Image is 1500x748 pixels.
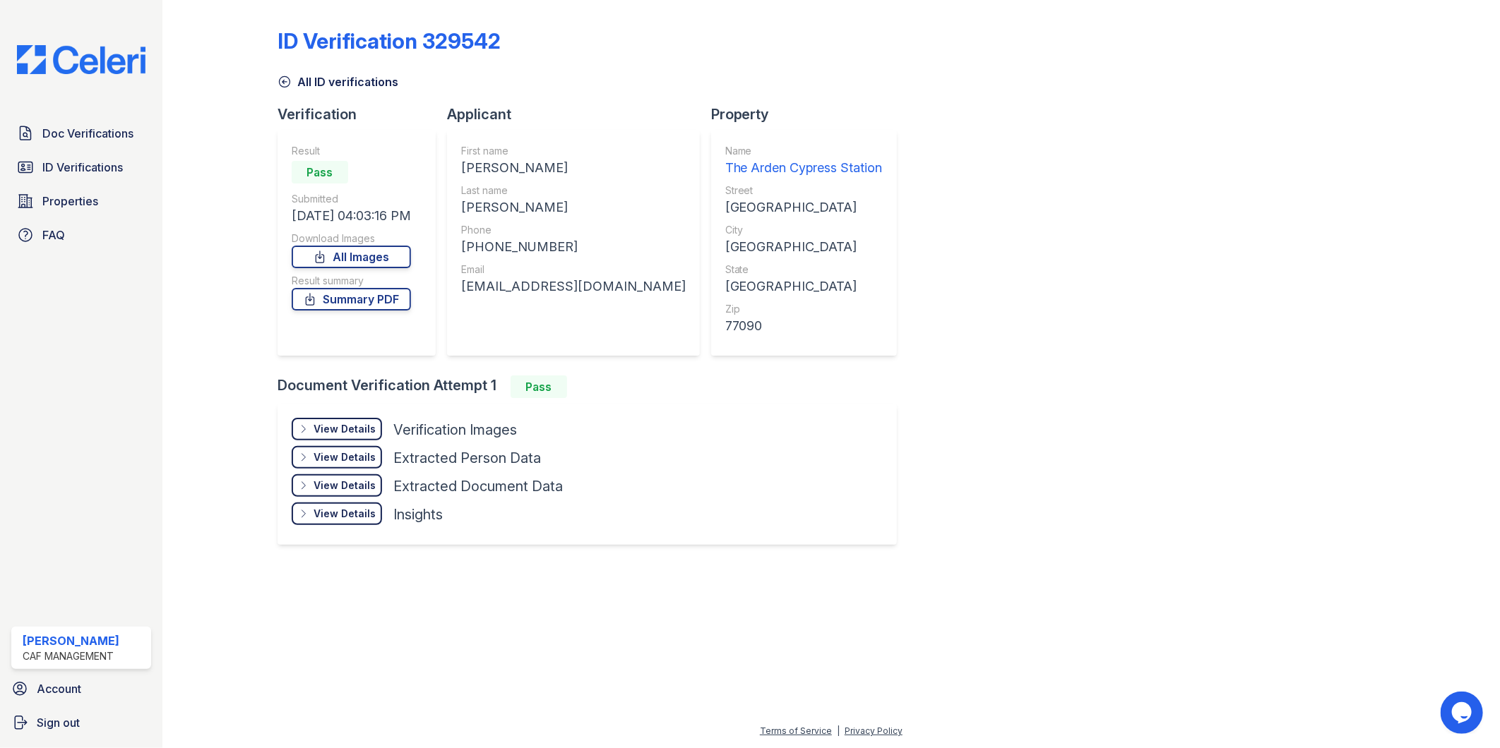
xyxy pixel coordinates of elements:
[725,223,883,237] div: City
[393,476,563,496] div: Extracted Document Data
[37,714,80,731] span: Sign out
[511,375,567,398] div: Pass
[461,223,686,237] div: Phone
[314,450,376,464] div: View Details
[11,187,151,215] a: Properties
[6,708,157,737] a: Sign out
[278,28,501,54] div: ID Verification 329542
[725,144,883,178] a: Name The Arden Cypress Station
[23,649,119,663] div: CAF Management
[11,221,151,249] a: FAQ
[292,206,411,226] div: [DATE] 04:03:16 PM
[42,125,133,142] span: Doc Verifications
[461,158,686,178] div: [PERSON_NAME]
[393,448,541,468] div: Extracted Person Data
[845,725,903,736] a: Privacy Policy
[725,302,883,316] div: Zip
[11,153,151,181] a: ID Verifications
[6,675,157,703] a: Account
[393,505,443,524] div: Insights
[725,263,883,277] div: State
[725,277,883,296] div: [GEOGRAPHIC_DATA]
[447,104,711,124] div: Applicant
[6,45,157,74] img: CE_Logo_Blue-a8612792a0a2168367f1c8372b55b34899dd931a85d93a1a3d3e32e68fde9ad4.png
[292,246,411,268] a: All Images
[292,144,411,158] div: Result
[314,478,376,493] div: View Details
[292,274,411,288] div: Result summary
[461,237,686,257] div: [PHONE_NUMBER]
[278,104,447,124] div: Verification
[837,725,840,736] div: |
[725,158,883,178] div: The Arden Cypress Station
[42,193,98,210] span: Properties
[725,198,883,217] div: [GEOGRAPHIC_DATA]
[42,227,65,243] span: FAQ
[1441,692,1486,734] iframe: chat widget
[314,507,376,521] div: View Details
[42,159,123,176] span: ID Verifications
[314,422,376,436] div: View Details
[725,237,883,257] div: [GEOGRAPHIC_DATA]
[278,375,908,398] div: Document Verification Attempt 1
[37,680,81,697] span: Account
[292,231,411,246] div: Download Images
[711,104,908,124] div: Property
[292,288,411,310] a: Summary PDF
[278,73,398,90] a: All ID verifications
[461,263,686,277] div: Email
[461,144,686,158] div: First name
[11,119,151,147] a: Doc Verifications
[292,161,348,183] div: Pass
[23,632,119,649] div: [PERSON_NAME]
[292,192,411,206] div: Submitted
[461,183,686,198] div: Last name
[725,144,883,158] div: Name
[393,420,517,440] div: Verification Images
[461,198,686,217] div: [PERSON_NAME]
[725,316,883,336] div: 77090
[725,183,883,198] div: Street
[760,725,832,736] a: Terms of Service
[461,277,686,296] div: [EMAIL_ADDRESS][DOMAIN_NAME]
